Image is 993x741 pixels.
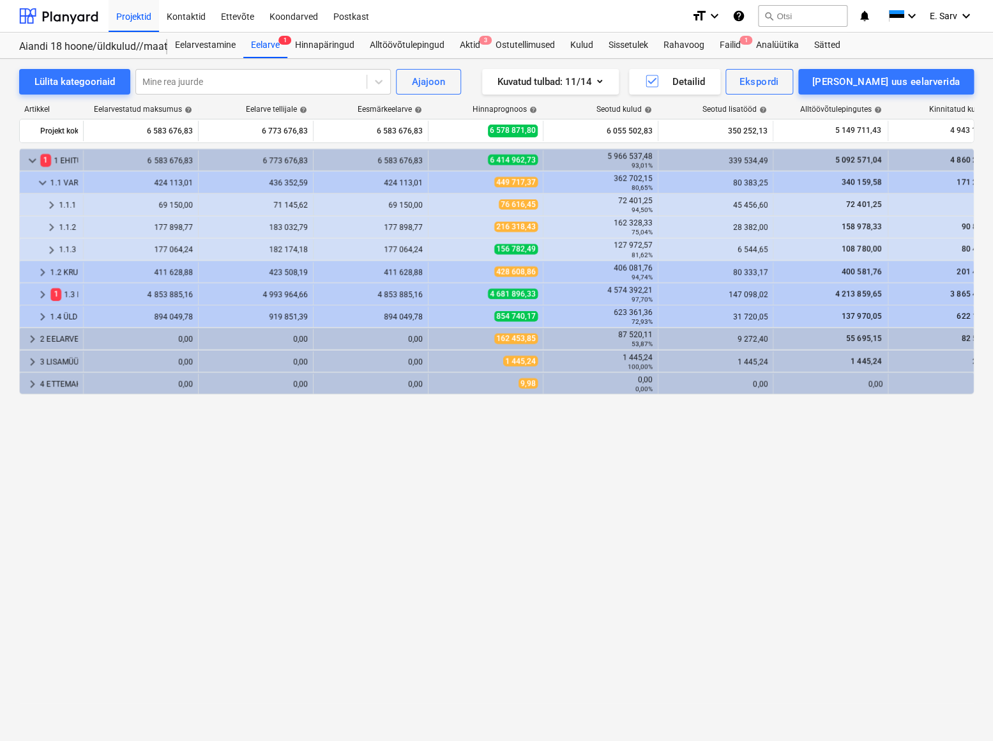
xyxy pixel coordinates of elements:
[549,308,653,326] div: 623 361,36
[494,311,538,321] span: 854 740,17
[204,223,308,232] div: 183 032,79
[35,175,50,190] span: keyboard_arrow_down
[494,222,538,232] span: 216 318,43
[319,357,423,366] div: 0,00
[319,335,423,344] div: 0,00
[494,244,538,254] span: 156 782,49
[204,312,308,321] div: 919 851,39
[287,33,362,58] a: Hinnapäringud
[40,154,51,166] span: 1
[632,340,653,348] small: 53,87%
[488,33,563,58] div: Ostutellimused
[840,222,883,231] span: 158 978,33
[778,379,883,388] div: 0,00
[632,229,653,236] small: 75,04%
[358,105,422,114] div: Eesmärkeelarve
[527,106,537,114] span: help
[488,125,538,137] span: 6 578 871,80
[89,156,193,165] div: 6 583 676,83
[40,121,78,141] div: Projekt kokku
[930,11,957,21] span: E. Sarv
[858,8,870,24] i: notifications
[732,8,745,24] i: Abikeskus
[40,351,78,372] div: 3 LISAMÜÜK
[89,290,193,299] div: 4 853 885,16
[297,106,307,114] span: help
[89,121,193,141] div: 6 583 676,83
[59,195,79,215] div: 1.1.1 BETOONIST VARIKATUSE LISAD
[319,245,423,254] div: 177 064,24
[563,33,601,58] a: Kulud
[628,363,653,370] small: 100,00%
[25,332,40,347] span: keyboard_arrow_right
[712,33,748,58] div: Failid
[503,356,538,366] span: 1 445,24
[596,105,652,114] div: Seotud kulud
[182,106,192,114] span: help
[319,312,423,321] div: 894 049,78
[479,36,492,45] span: 3
[473,105,537,114] div: Hinnaprognoos
[50,284,78,305] div: 1.3 HOONE
[702,105,767,114] div: Seotud lisatööd
[849,356,883,365] span: 1 445,24
[396,69,461,95] button: Ajajoon
[549,218,653,236] div: 162 328,33
[204,357,308,366] div: 0,00
[167,33,243,58] a: Eelarvestamine
[549,375,653,393] div: 0,00
[549,174,653,192] div: 362 702,15
[632,184,653,191] small: 80,65%
[494,333,538,344] span: 162 453,85
[452,33,488,58] div: Aktid
[319,178,423,187] div: 424 113,01
[40,329,78,349] div: 2 EELARVES KÄSITLEMATA KULUD / RISKID / KIIRMAKSE
[764,11,774,21] span: search
[834,289,883,298] span: 4 213 859,65
[632,206,653,213] small: 94,50%
[840,245,883,254] span: 108 780,00
[499,199,538,210] span: 76 616,45
[319,223,423,232] div: 177 898,77
[663,268,768,277] div: 80 333,17
[204,201,308,210] div: 71 145,62
[89,357,193,366] div: 0,00
[807,33,848,58] div: Sätted
[707,8,722,24] i: keyboard_arrow_down
[94,105,192,114] div: Eelarvestatud maksumus
[204,121,308,141] div: 6 773 676,83
[644,73,705,90] div: Detailid
[798,69,974,95] button: [PERSON_NAME] uus eelarverida
[632,273,653,280] small: 94,74%
[663,312,768,321] div: 31 720,05
[35,309,50,325] span: keyboard_arrow_right
[929,680,993,741] iframe: Chat Widget
[840,178,883,187] span: 340 159,58
[25,376,40,392] span: keyboard_arrow_right
[44,242,59,257] span: keyboard_arrow_right
[663,290,768,299] div: 147 098,02
[34,73,115,90] div: Lülita kategooriaid
[19,105,83,114] div: Artikkel
[834,155,883,164] span: 5 092 571,04
[632,296,653,303] small: 97,70%
[204,268,308,277] div: 423 508,19
[872,106,882,114] span: help
[758,5,847,27] button: Otsi
[549,241,653,259] div: 127 972,57
[319,156,423,165] div: 6 583 676,83
[319,268,423,277] div: 411 628,88
[25,153,40,168] span: keyboard_arrow_down
[89,379,193,388] div: 0,00
[519,378,538,388] span: 9,98
[362,33,452,58] a: Alltöövõtulepingud
[840,267,883,276] span: 400 581,76
[549,263,653,281] div: 406 081,76
[549,330,653,348] div: 87 520,11
[40,374,78,394] div: 4 ETTEMAKSUARVED
[845,334,883,343] span: 55 695,15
